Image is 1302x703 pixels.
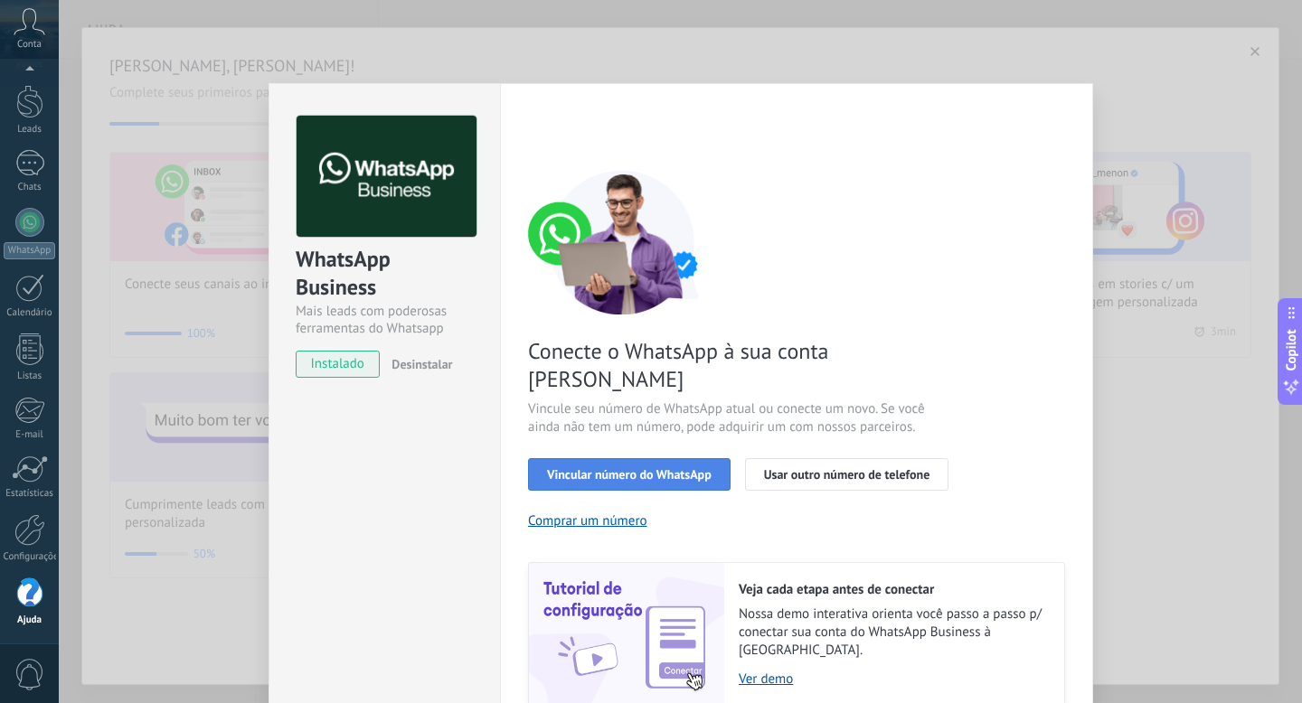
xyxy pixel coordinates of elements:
span: Usar outro número de telefone [764,468,930,481]
div: E-mail [4,429,56,441]
div: Listas [4,370,56,382]
div: Configurações [4,551,56,563]
button: Usar outro número de telefone [745,458,949,491]
button: Desinstalar [384,351,452,378]
span: Copilot [1282,330,1300,371]
a: Ver demo [739,670,1046,688]
span: Desinstalar [392,356,452,372]
span: Conecte o WhatsApp à sua conta [PERSON_NAME] [528,337,958,393]
div: Calendário [4,307,56,319]
span: Vincular número do WhatsApp [547,468,712,481]
button: Comprar um número [528,512,647,530]
button: Vincular número do WhatsApp [528,458,731,491]
h2: Veja cada etapa antes de conectar [739,581,1046,598]
span: instalado [297,351,379,378]
div: Mais leads com poderosas ferramentas do Whatsapp [296,303,474,337]
div: Estatísticas [4,488,56,500]
div: WhatsApp [4,242,55,259]
span: Vincule seu número de WhatsApp atual ou conecte um novo. Se você ainda não tem um número, pode ad... [528,400,958,436]
span: Conta [17,39,42,51]
div: Leads [4,124,56,136]
div: Chats [4,182,56,193]
img: connect number [528,170,718,314]
img: logo_main.png [297,116,476,238]
div: Ajuda [4,614,56,626]
span: Nossa demo interativa orienta você passo a passo p/ conectar sua conta do WhatsApp Business à [GE... [739,605,1046,660]
div: WhatsApp Business [296,245,474,303]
